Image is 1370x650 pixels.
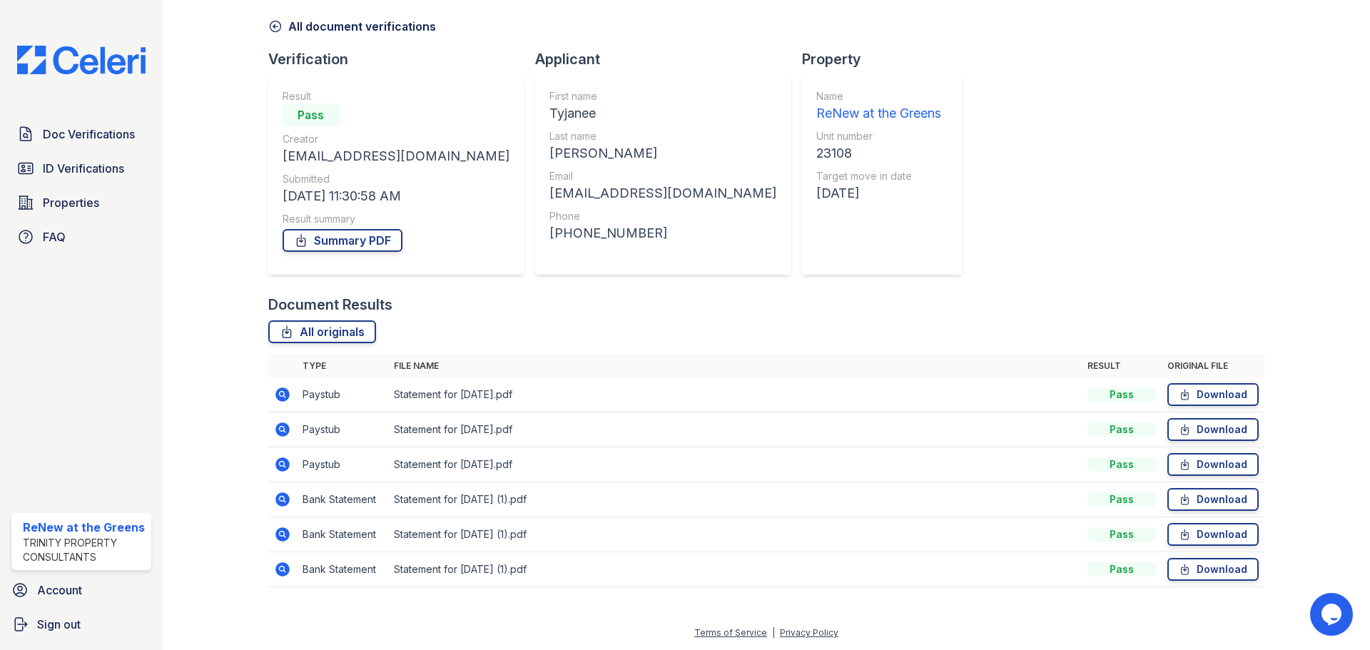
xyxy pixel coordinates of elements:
div: [EMAIL_ADDRESS][DOMAIN_NAME] [549,183,776,203]
div: Tyjanee [549,103,776,123]
div: Creator [283,132,509,146]
div: [EMAIL_ADDRESS][DOMAIN_NAME] [283,146,509,166]
span: Sign out [37,616,81,633]
td: Bank Statement [297,552,388,587]
a: Sign out [6,610,157,639]
div: Result [283,89,509,103]
td: Statement for [DATE].pdf [388,412,1082,447]
a: Download [1167,418,1259,441]
a: Properties [11,188,151,217]
td: Statement for [DATE] (1).pdf [388,482,1082,517]
a: Download [1167,523,1259,546]
td: Paystub [297,447,388,482]
div: [PHONE_NUMBER] [549,223,776,243]
a: All originals [268,320,376,343]
td: Bank Statement [297,517,388,552]
div: Pass [1087,527,1156,542]
div: Pass [1087,492,1156,507]
th: Original file [1162,355,1264,377]
td: Statement for [DATE] (1).pdf [388,517,1082,552]
th: File name [388,355,1082,377]
div: First name [549,89,776,103]
td: Statement for [DATE].pdf [388,377,1082,412]
div: Verification [268,49,535,69]
div: Trinity Property Consultants [23,536,146,564]
a: Download [1167,453,1259,476]
a: Download [1167,488,1259,511]
td: Paystub [297,377,388,412]
div: [DATE] 11:30:58 AM [283,186,509,206]
span: FAQ [43,228,66,245]
div: Pass [1087,387,1156,402]
a: Doc Verifications [11,120,151,148]
span: ID Verifications [43,160,124,177]
iframe: chat widget [1310,593,1356,636]
th: Type [297,355,388,377]
div: Pass [283,103,340,126]
td: Paystub [297,412,388,447]
div: [DATE] [816,183,941,203]
div: Pass [1087,562,1156,577]
div: Email [549,169,776,183]
div: Document Results [268,295,392,315]
span: Doc Verifications [43,126,135,143]
div: 23108 [816,143,941,163]
div: Unit number [816,129,941,143]
a: Privacy Policy [780,627,838,638]
div: Property [802,49,973,69]
span: Properties [43,194,99,211]
div: Target move in date [816,169,941,183]
div: Name [816,89,941,103]
div: ReNew at the Greens [816,103,941,123]
div: ReNew at the Greens [23,519,146,536]
span: Account [37,582,82,599]
a: ID Verifications [11,154,151,183]
div: Applicant [535,49,802,69]
div: Result summary [283,212,509,226]
img: CE_Logo_Blue-a8612792a0a2168367f1c8372b55b34899dd931a85d93a1a3d3e32e68fde9ad4.png [6,46,157,74]
td: Statement for [DATE].pdf [388,447,1082,482]
div: [PERSON_NAME] [549,143,776,163]
div: Phone [549,209,776,223]
a: All document verifications [268,18,436,35]
div: Pass [1087,457,1156,472]
div: Pass [1087,422,1156,437]
div: Submitted [283,172,509,186]
a: FAQ [11,223,151,251]
a: Name ReNew at the Greens [816,89,941,123]
td: Bank Statement [297,482,388,517]
a: Summary PDF [283,229,402,252]
div: | [772,627,775,638]
div: Last name [549,129,776,143]
a: Account [6,576,157,604]
a: Terms of Service [694,627,767,638]
td: Statement for [DATE] (1).pdf [388,552,1082,587]
a: Download [1167,383,1259,406]
a: Download [1167,558,1259,581]
th: Result [1082,355,1162,377]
